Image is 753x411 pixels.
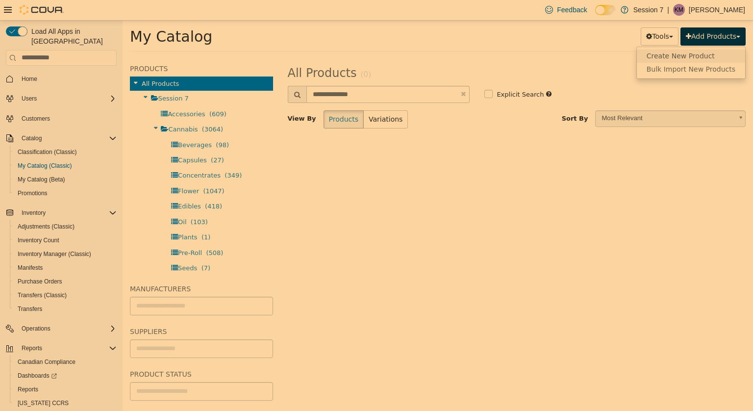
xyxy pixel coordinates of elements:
button: Inventory Count [10,233,121,247]
span: Reports [18,385,38,393]
button: Transfers [10,302,121,316]
button: Reports [2,341,121,355]
span: Inventory [18,207,117,219]
span: Beverages [55,121,89,128]
span: View By [165,94,194,102]
span: Promotions [14,187,117,199]
button: Users [18,93,41,104]
div: Kate McCarthy [673,4,685,16]
span: Transfers (Classic) [18,291,67,299]
span: My Catalog (Beta) [18,176,65,183]
label: Explicit Search [372,69,421,79]
span: (508) [83,229,100,236]
a: Purchase Orders [14,276,66,287]
a: Home [18,73,41,85]
span: Adjustments (Classic) [14,221,117,232]
a: Dashboards [14,370,61,382]
a: Manifests [14,262,47,274]
button: Inventory [2,206,121,220]
h5: Product Status [7,348,151,360]
span: (1) [79,213,88,220]
a: Transfers (Classic) [14,289,71,301]
a: Classification (Classic) [14,146,81,158]
span: All Products [165,46,234,59]
span: Manifests [14,262,117,274]
span: Edibles [55,182,78,189]
iframe: To enrich screen reader interactions, please activate Accessibility in Grammarly extension settings [123,21,753,411]
span: Transfers (Classic) [14,289,117,301]
span: Cannabis [46,105,75,112]
button: Operations [18,323,54,334]
span: Reports [22,344,42,352]
span: (7) [79,244,88,251]
span: (98) [93,121,106,128]
span: Inventory Manager (Classic) [14,248,117,260]
span: Feedback [557,5,587,15]
a: Customers [18,113,54,125]
span: Inventory Count [14,234,117,246]
span: Session 7 [36,74,66,81]
span: (349) [102,151,119,158]
span: My Catalog (Classic) [14,160,117,172]
span: Canadian Compliance [14,356,117,368]
span: Home [18,73,117,85]
button: Users [2,92,121,105]
span: Transfers [18,305,42,313]
a: Reports [14,384,42,395]
span: Canadian Compliance [18,358,75,366]
h5: Suppliers [7,305,151,317]
span: (103) [68,198,85,205]
span: (3064) [79,105,100,112]
span: (27) [88,136,101,143]
a: Dashboards [10,369,121,383]
h5: Products [7,42,151,54]
span: Manifests [18,264,43,272]
input: Dark Mode [595,5,616,15]
span: Purchase Orders [14,276,117,287]
small: (0) [238,50,249,58]
button: My Catalog (Beta) [10,173,121,186]
button: Canadian Compliance [10,355,121,369]
span: Customers [18,112,117,125]
button: Home [2,72,121,86]
span: Accessories [45,90,82,97]
span: Adjustments (Classic) [18,223,75,231]
button: Products [201,90,241,108]
button: Promotions [10,186,121,200]
button: Inventory [18,207,50,219]
button: My Catalog (Classic) [10,159,121,173]
a: Inventory Count [14,234,63,246]
p: | [667,4,669,16]
span: Dashboards [14,370,117,382]
span: Pre-Roll [55,229,79,236]
span: Oil [55,198,64,205]
a: My Catalog (Beta) [14,174,69,185]
p: Session 7 [633,4,663,16]
span: [US_STATE] CCRS [18,399,69,407]
span: Inventory Count [18,236,59,244]
span: Reports [14,384,117,395]
img: Cova [20,5,64,15]
span: Catalog [22,134,42,142]
span: Users [18,93,117,104]
button: Variations [241,90,285,108]
a: Most Relevant [473,90,623,106]
a: Create New Product [514,29,623,42]
a: Promotions [14,187,51,199]
span: Flower [55,167,76,174]
span: Dark Mode [595,15,596,16]
a: [US_STATE] CCRS [14,397,73,409]
button: Operations [2,322,121,335]
span: Concentrates [55,151,98,158]
span: Promotions [18,189,48,197]
span: Inventory [22,209,46,217]
span: Inventory Manager (Classic) [18,250,91,258]
button: Customers [2,111,121,126]
button: Adjustments (Classic) [10,220,121,233]
span: My Catalog (Classic) [18,162,72,170]
span: Operations [22,325,50,333]
span: Transfers [14,303,117,315]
